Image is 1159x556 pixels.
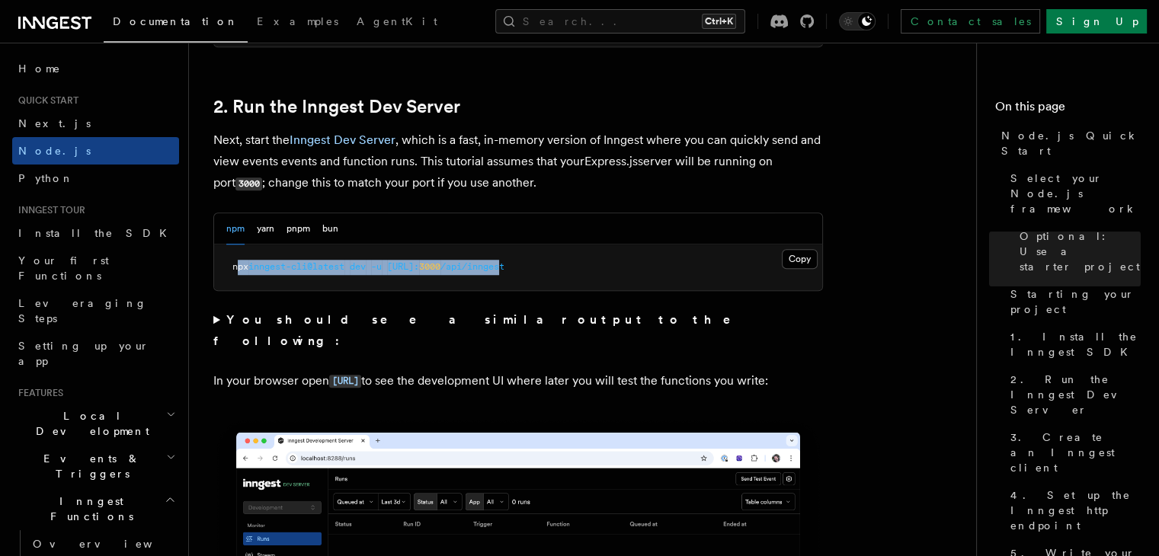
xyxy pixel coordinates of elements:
[1013,222,1141,280] a: Optional: Use a starter project
[1020,228,1141,274] span: Optional: Use a starter project
[18,61,61,76] span: Home
[12,445,179,487] button: Events & Triggers
[357,15,437,27] span: AgentKit
[12,247,179,289] a: Your first Functions
[12,110,179,137] a: Next.js
[287,213,310,244] button: pnpm
[257,213,274,244] button: yarn
[347,5,447,41] a: AgentKit
[782,249,818,269] button: Copy
[213,96,460,117] a: 2. Run the Inngest Dev Server
[248,5,347,41] a: Examples
[12,204,85,216] span: Inngest tour
[12,387,63,399] span: Features
[12,94,78,107] span: Quick start
[1004,280,1141,323] a: Starting your project
[232,261,248,272] span: npx
[113,15,239,27] span: Documentation
[995,122,1141,165] a: Node.js Quick Start
[1004,323,1141,366] a: 1. Install the Inngest SDK
[329,373,361,388] a: [URL]
[235,177,262,190] code: 3000
[12,219,179,247] a: Install the SDK
[350,261,366,272] span: dev
[18,117,91,129] span: Next.js
[18,172,74,184] span: Python
[1001,128,1141,158] span: Node.js Quick Start
[213,129,823,194] p: Next, start the , which is a fast, in-memory version of Inngest where you can quickly send and vi...
[1004,165,1141,222] a: Select your Node.js framework
[495,9,745,34] button: Search...Ctrl+K
[1010,171,1141,216] span: Select your Node.js framework
[387,261,419,272] span: [URL]:
[12,332,179,375] a: Setting up your app
[290,133,395,147] a: Inngest Dev Server
[12,165,179,192] a: Python
[12,408,166,439] span: Local Development
[18,227,176,239] span: Install the SDK
[1010,286,1141,317] span: Starting your project
[213,370,823,392] p: In your browser open to see the development UI where later you will test the functions you write:
[995,97,1141,122] h4: On this page
[1004,366,1141,423] a: 2. Run the Inngest Dev Server
[12,55,179,82] a: Home
[1004,481,1141,539] a: 4. Set up the Inngest http endpoint
[18,254,109,282] span: Your first Functions
[371,261,382,272] span: -u
[18,297,147,324] span: Leveraging Steps
[12,487,179,530] button: Inngest Functions
[12,402,179,445] button: Local Development
[18,340,149,367] span: Setting up your app
[104,5,248,43] a: Documentation
[329,375,361,388] code: [URL]
[1010,372,1141,417] span: 2. Run the Inngest Dev Server
[226,213,245,244] button: npm
[12,289,179,332] a: Leveraging Steps
[322,213,338,244] button: bun
[33,538,190,550] span: Overview
[1010,329,1141,359] span: 1. Install the Inngest SDK
[18,145,91,157] span: Node.js
[901,9,1040,34] a: Contact sales
[12,494,165,524] span: Inngest Functions
[839,12,876,30] button: Toggle dark mode
[702,14,736,29] kbd: Ctrl+K
[1010,487,1141,533] span: 4. Set up the Inngest http endpoint
[12,137,179,165] a: Node.js
[1010,430,1141,475] span: 3. Create an Inngest client
[213,309,823,352] summary: You should see a similar output to the following:
[257,15,338,27] span: Examples
[1046,9,1147,34] a: Sign Up
[213,312,752,348] strong: You should see a similar output to the following:
[248,261,344,272] span: inngest-cli@latest
[419,261,440,272] span: 3000
[440,261,504,272] span: /api/inngest
[1004,423,1141,481] a: 3. Create an Inngest client
[12,451,166,481] span: Events & Triggers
